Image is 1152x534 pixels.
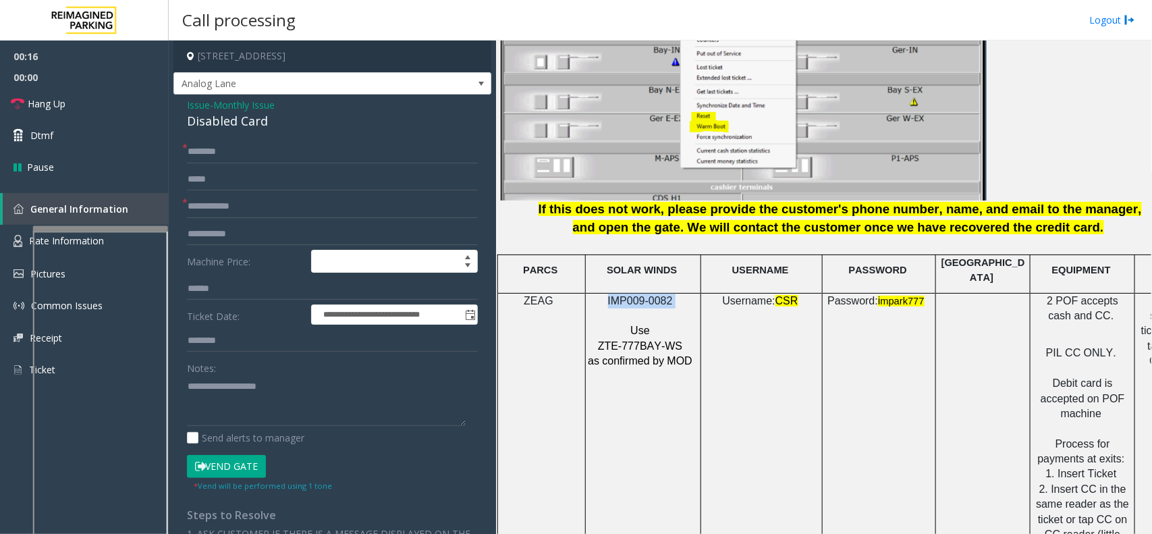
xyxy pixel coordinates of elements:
[881,296,925,306] span: mpark777
[187,112,478,130] div: Disabled Card
[187,98,210,112] span: Issue
[194,481,332,491] small: Vend will be performed using 1 tone
[13,333,23,342] img: 'icon'
[1089,13,1135,27] a: Logout
[878,295,881,306] span: i
[13,204,24,214] img: 'icon'
[30,267,65,280] span: Pictures
[458,261,477,272] span: Decrease value
[30,331,62,344] span: Receipt
[458,250,477,261] span: Increase value
[462,305,477,324] span: Toggle popup
[187,455,266,478] button: Vend Gate
[210,99,275,111] span: -
[1038,438,1125,464] span: Process for payments at exits:
[13,364,22,376] img: 'icon'
[723,295,775,306] span: Username:
[827,295,878,306] span: Password:
[849,265,907,275] span: PASSWORD
[1047,295,1118,321] span: 2 POF accepts cash and CC.
[775,295,798,306] span: CSR
[31,299,103,312] span: Common Issues
[3,193,169,225] a: General Information
[213,98,275,112] span: Monthly Issue
[688,220,1104,234] span: We will contact the customer once we have recovered the credit card.
[524,295,553,306] span: ZEAG
[29,363,55,376] span: Ticket
[1041,377,1125,419] span: Debit card is accepted on POF machine
[174,73,427,95] span: Analog Lane
[184,250,308,273] label: Machine Price:
[27,160,54,174] span: Pause
[187,431,304,445] label: Send alerts to manager
[1046,347,1116,358] span: PIL CC ONLY.
[13,235,22,247] img: 'icon'
[539,202,1142,234] span: If this does not work, please provide the customer's phone number, name, and email to the manager...
[598,340,682,352] span: ZTE-777BAY-WS
[187,509,478,522] h4: Steps to Resolve
[732,265,789,275] span: USERNAME
[187,356,216,375] label: Notes:
[1046,468,1117,479] span: 1. Insert Ticket
[630,325,649,336] span: Use
[13,300,24,311] img: 'icon'
[30,128,53,142] span: Dtmf
[1052,265,1111,275] span: EQUIPMENT
[30,203,128,215] span: General Information
[175,3,302,36] h3: Call processing
[184,304,308,325] label: Ticket Date:
[29,234,104,247] span: Rate Information
[607,265,677,275] span: SOLAR WINDS
[173,41,491,72] h4: [STREET_ADDRESS]
[588,355,692,367] span: as confirmed by MOD
[941,257,1025,283] span: [GEOGRAPHIC_DATA]
[1124,13,1135,27] img: logout
[28,97,65,111] span: Hang Up
[608,295,673,306] span: IMP009-0082
[523,265,557,275] span: PARCS
[13,269,24,278] img: 'icon'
